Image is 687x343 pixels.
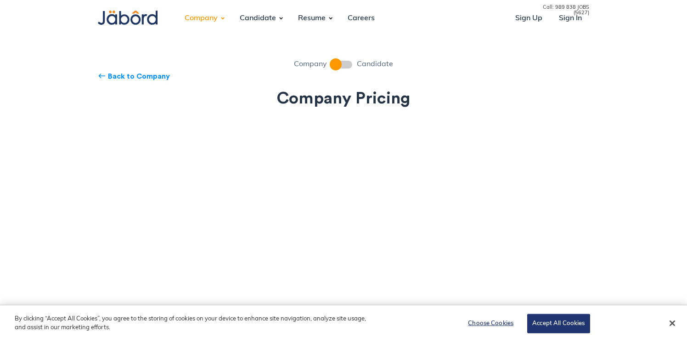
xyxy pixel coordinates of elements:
[232,6,283,31] div: Candidate
[177,6,225,31] div: Company
[15,314,378,332] p: By clicking “Accept All Cookies”, you agree to the storing of cookies on your device to enhance s...
[574,10,589,17] span: (5627)
[357,59,393,70] span: Candidate
[98,70,589,82] a: westBack to Company
[462,314,519,333] button: Choose Cookies
[340,6,382,31] a: Careers
[108,71,170,82] div: Back to Company
[294,59,327,70] span: Company
[662,313,682,333] button: Close
[291,6,333,31] div: Resume
[98,11,158,25] img: Jabord Candidate
[98,90,589,108] h1: Company Pricing
[98,70,106,82] div: west
[543,5,589,10] span: Call: 989 838 JOBS
[508,6,550,31] a: Sign Up
[527,314,590,333] button: Accept All Cookies
[552,6,589,31] a: Sign In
